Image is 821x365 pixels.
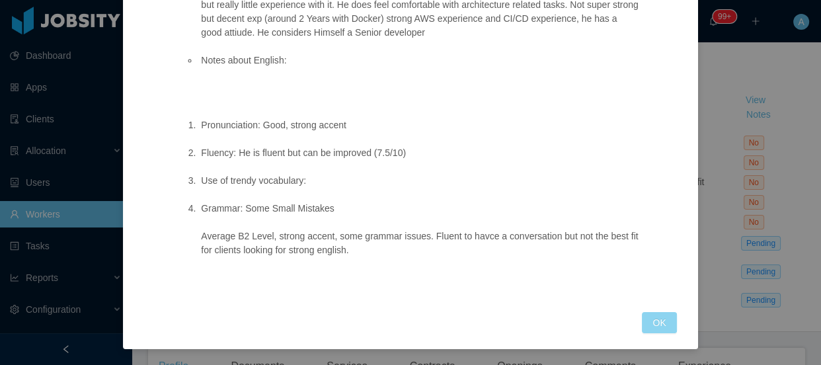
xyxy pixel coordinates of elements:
[198,54,639,67] li: Notes about English:
[198,118,639,132] li: Pronunciation: Good, strong accent
[198,202,639,257] li: Grammar: Some Small Mistakes Average B2 Level, strong accent, some grammar issues. Fluent to havc...
[198,174,639,188] li: Use of trendy vocabulary:
[642,312,676,333] button: OK
[198,146,639,160] li: Fluency: He is fluent but can be improved (7.5/10)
